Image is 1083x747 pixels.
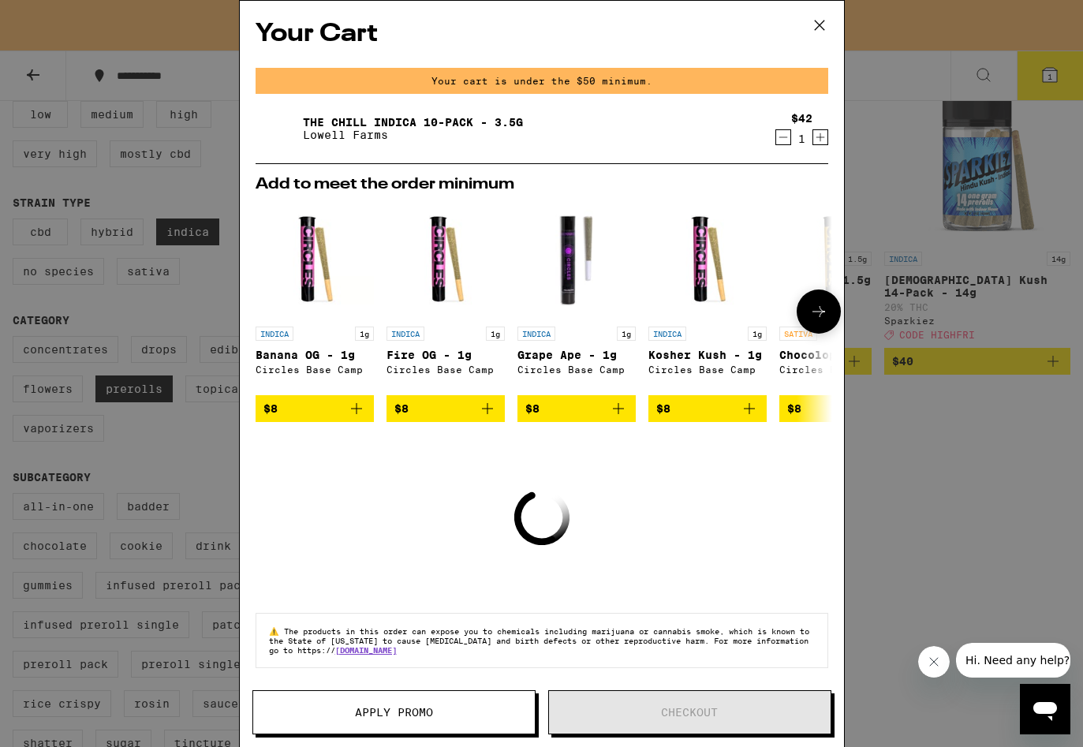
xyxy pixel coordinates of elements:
p: Kosher Kush - 1g [648,349,767,361]
p: 1g [355,327,374,341]
button: Add to bag [517,395,636,422]
span: $8 [787,402,801,415]
button: Add to bag [779,395,898,422]
iframe: Button to launch messaging window [1020,684,1070,734]
span: $8 [263,402,278,415]
button: Add to bag [387,395,505,422]
p: INDICA [517,327,555,341]
div: $42 [791,112,812,125]
button: Checkout [548,690,831,734]
span: The products in this order can expose you to chemicals including marijuana or cannabis smoke, whi... [269,626,809,655]
div: Circles Base Camp [779,364,898,375]
button: Add to bag [256,395,374,422]
p: INDICA [256,327,293,341]
button: Decrement [775,129,791,145]
p: Lowell Farms [303,129,523,141]
img: Circles Base Camp - Banana OG - 1g [256,200,374,319]
span: Checkout [661,707,718,718]
div: Circles Base Camp [256,364,374,375]
img: Circles Base Camp - Grape Ape - 1g [517,200,636,319]
span: $8 [525,402,540,415]
button: Increment [812,129,828,145]
p: Chocolope - 1g [779,349,898,361]
p: 1g [748,327,767,341]
span: Apply Promo [355,707,433,718]
h2: Add to meet the order minimum [256,177,828,192]
div: Circles Base Camp [387,364,505,375]
div: 1 [791,133,812,145]
span: $8 [656,402,670,415]
button: Add to bag [648,395,767,422]
p: 1g [486,327,505,341]
a: Open page for Grape Ape - 1g from Circles Base Camp [517,200,636,395]
p: SATIVA [779,327,817,341]
div: Circles Base Camp [517,364,636,375]
img: Circles Base Camp - Chocolope - 1g [779,200,898,319]
img: Circles Base Camp - Kosher Kush - 1g [648,200,767,319]
p: Grape Ape - 1g [517,349,636,361]
p: 1g [617,327,636,341]
a: Open page for Kosher Kush - 1g from Circles Base Camp [648,200,767,395]
div: Circles Base Camp [648,364,767,375]
p: Banana OG - 1g [256,349,374,361]
a: Open page for Banana OG - 1g from Circles Base Camp [256,200,374,395]
div: Your cart is under the $50 minimum. [256,68,828,94]
img: Circles Base Camp - Fire OG - 1g [387,200,505,319]
p: INDICA [387,327,424,341]
button: Apply Promo [252,690,536,734]
img: The Chill Indica 10-Pack - 3.5g [256,106,300,151]
a: The Chill Indica 10-Pack - 3.5g [303,116,523,129]
span: $8 [394,402,409,415]
a: [DOMAIN_NAME] [335,645,397,655]
p: INDICA [648,327,686,341]
span: ⚠️ [269,626,284,636]
a: Open page for Chocolope - 1g from Circles Base Camp [779,200,898,395]
p: Fire OG - 1g [387,349,505,361]
iframe: Message from company [956,643,1070,678]
iframe: Close message [918,646,950,678]
h2: Your Cart [256,17,828,52]
a: Open page for Fire OG - 1g from Circles Base Camp [387,200,505,395]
